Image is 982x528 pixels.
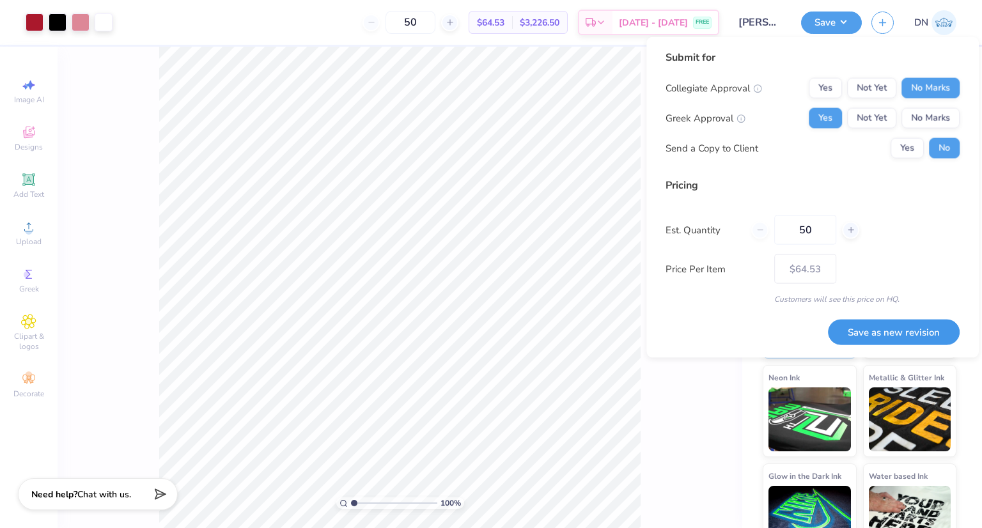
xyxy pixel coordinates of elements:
[13,389,44,399] span: Decorate
[666,111,745,125] div: Greek Approval
[666,141,758,155] div: Send a Copy to Client
[774,215,836,245] input: – –
[847,78,896,98] button: Not Yet
[768,387,851,451] img: Neon Ink
[666,81,762,95] div: Collegiate Approval
[914,15,928,30] span: DN
[386,11,435,34] input: – –
[869,469,928,483] span: Water based Ink
[801,12,862,34] button: Save
[901,108,960,128] button: No Marks
[520,16,559,29] span: $3,226.50
[13,189,44,199] span: Add Text
[809,78,842,98] button: Yes
[869,387,951,451] img: Metallic & Glitter Ink
[696,18,709,27] span: FREE
[901,78,960,98] button: No Marks
[666,293,960,305] div: Customers will see this price on HQ.
[6,331,51,352] span: Clipart & logos
[16,237,42,247] span: Upload
[729,10,791,35] input: Untitled Design
[619,16,688,29] span: [DATE] - [DATE]
[31,488,77,501] strong: Need help?
[929,138,960,159] button: No
[768,371,800,384] span: Neon Ink
[15,142,43,152] span: Designs
[666,222,742,237] label: Est. Quantity
[666,50,960,65] div: Submit for
[828,319,960,345] button: Save as new revision
[847,108,896,128] button: Not Yet
[440,497,461,509] span: 100 %
[477,16,504,29] span: $64.53
[666,261,765,276] label: Price Per Item
[931,10,956,35] img: Danielle Newport
[19,284,39,294] span: Greek
[14,95,44,105] span: Image AI
[768,469,841,483] span: Glow in the Dark Ink
[666,178,960,193] div: Pricing
[891,138,924,159] button: Yes
[914,10,956,35] a: DN
[77,488,131,501] span: Chat with us.
[809,108,842,128] button: Yes
[869,371,944,384] span: Metallic & Glitter Ink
